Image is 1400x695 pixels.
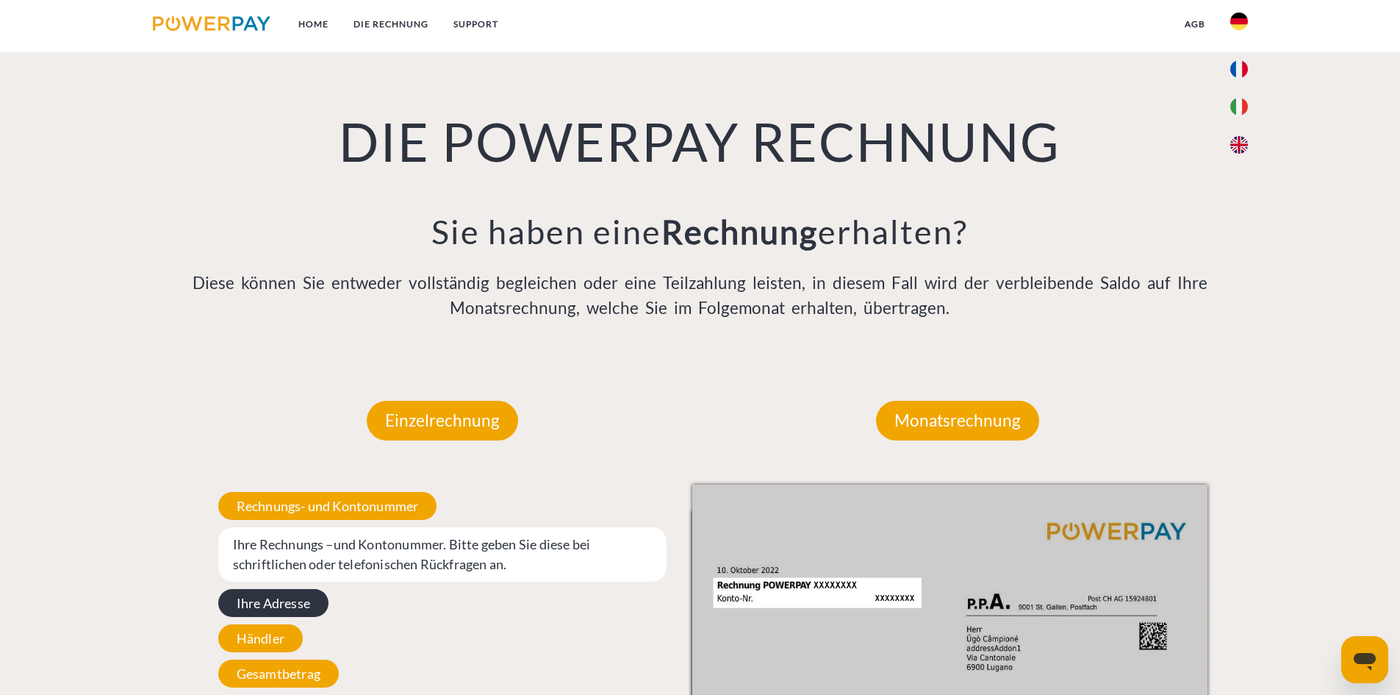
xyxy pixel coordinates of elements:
[218,589,329,617] span: Ihre Adresse
[153,16,271,31] img: logo-powerpay.svg
[367,401,518,441] p: Einzelrechnung
[286,11,341,38] a: Home
[1172,11,1218,38] a: agb
[218,527,667,582] span: Ihre Rechnungs –und Kontonummer. Bitte geben Sie diese bei schriftlichen oder telefonischen Rückf...
[876,401,1039,441] p: Monatsrechnung
[218,660,339,688] span: Gesamtbetrag
[1230,60,1248,78] img: fr
[1230,136,1248,154] img: en
[341,11,441,38] a: DIE RECHNUNG
[185,211,1216,252] h3: Sie haben eine erhalten?
[218,492,437,520] span: Rechnungs- und Kontonummer
[441,11,511,38] a: SUPPORT
[1230,98,1248,115] img: it
[185,271,1216,321] p: Diese können Sie entweder vollständig begleichen oder eine Teilzahlung leisten, in diesem Fall wi...
[661,212,818,252] b: Rechnung
[185,108,1216,174] h1: DIE POWERPAY RECHNUNG
[1230,13,1248,30] img: de
[1341,636,1388,683] iframe: Schaltfläche zum Öffnen des Messaging-Fensters
[218,624,303,652] span: Händler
